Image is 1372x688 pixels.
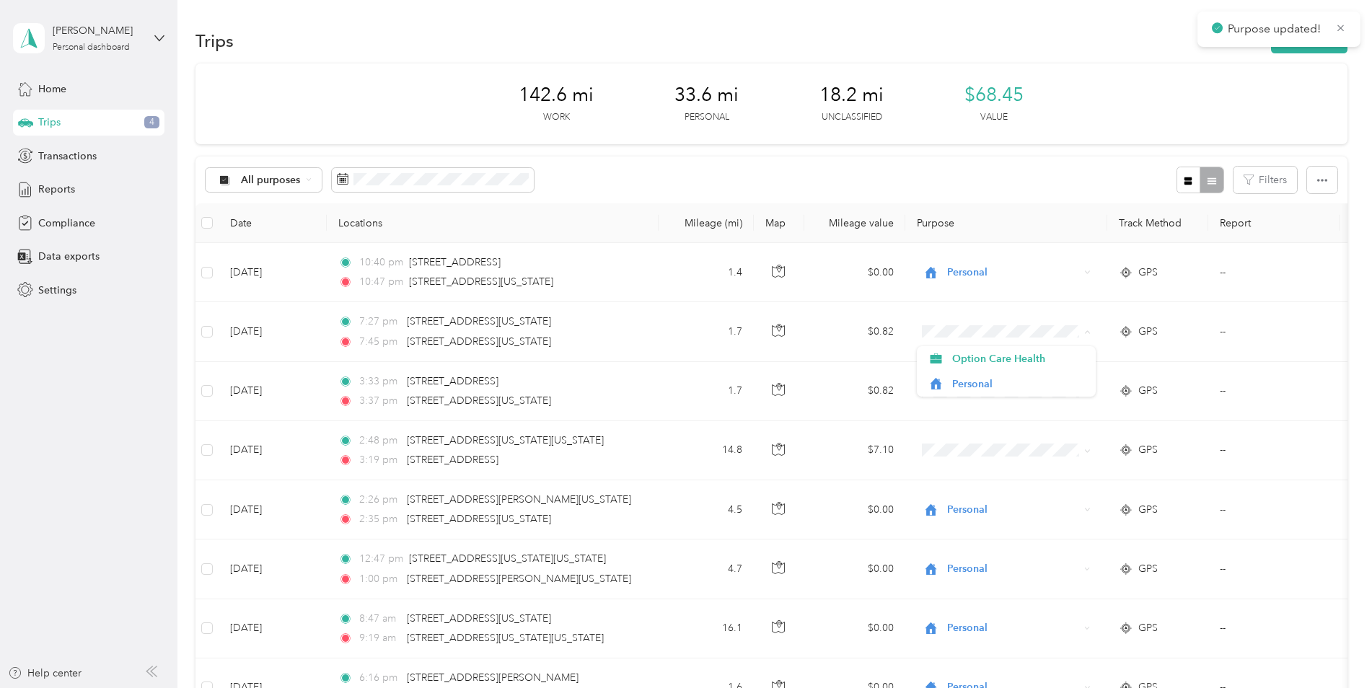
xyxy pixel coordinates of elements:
p: Purpose updated! [1228,20,1324,38]
span: GPS [1138,502,1158,518]
td: 4.7 [659,539,754,599]
td: 16.1 [659,599,754,658]
th: Report [1208,203,1340,243]
div: Personal dashboard [53,43,130,52]
p: Personal [685,111,729,124]
span: 12:47 pm [359,551,403,567]
span: Personal [947,620,1079,636]
th: Mileage value [804,203,905,243]
span: Compliance [38,216,95,231]
td: [DATE] [219,302,327,361]
span: GPS [1138,324,1158,340]
span: [STREET_ADDRESS] [407,454,498,466]
td: 4.5 [659,480,754,539]
td: 1.7 [659,362,754,421]
span: [STREET_ADDRESS][US_STATE] [407,394,551,407]
span: $68.45 [964,84,1024,107]
td: $0.00 [804,243,905,302]
span: Transactions [38,149,97,164]
td: [DATE] [219,480,327,539]
td: [DATE] [219,362,327,421]
span: 142.6 mi [519,84,594,107]
td: -- [1208,480,1340,539]
td: [DATE] [219,539,327,599]
span: 3:33 pm [359,374,400,389]
span: [STREET_ADDRESS][US_STATE][US_STATE] [407,434,604,446]
span: [STREET_ADDRESS][US_STATE][US_STATE] [409,552,606,565]
iframe: Everlance-gr Chat Button Frame [1291,607,1372,688]
td: [DATE] [219,243,327,302]
span: 9:19 am [359,630,400,646]
span: [STREET_ADDRESS][US_STATE] [407,612,551,625]
span: 3:37 pm [359,393,400,409]
span: [STREET_ADDRESS][PERSON_NAME][US_STATE] [407,573,631,585]
td: -- [1208,599,1340,658]
span: Settings [38,283,76,298]
td: -- [1208,362,1340,421]
td: $7.10 [804,421,905,480]
span: GPS [1138,265,1158,281]
span: 3:19 pm [359,452,400,468]
td: -- [1208,302,1340,361]
p: Value [980,111,1008,124]
p: Unclassified [822,111,882,124]
span: Personal [952,376,1086,392]
span: GPS [1138,561,1158,577]
td: $0.82 [804,362,905,421]
span: Option Care Health [952,351,1086,366]
td: $0.00 [804,480,905,539]
span: [STREET_ADDRESS][PERSON_NAME][US_STATE] [407,493,631,506]
span: 4 [144,116,159,129]
button: Help center [8,666,82,681]
span: 33.6 mi [674,84,739,107]
td: [DATE] [219,599,327,658]
span: 2:35 pm [359,511,400,527]
span: 18.2 mi [819,84,884,107]
span: [STREET_ADDRESS][PERSON_NAME] [407,671,579,684]
span: 10:40 pm [359,255,403,270]
span: Personal [947,502,1079,518]
span: Personal [947,265,1079,281]
span: [STREET_ADDRESS][US_STATE][US_STATE] [407,632,604,644]
td: 1.7 [659,302,754,361]
span: 6:16 pm [359,670,400,686]
th: Purpose [905,203,1107,243]
th: Map [754,203,804,243]
span: [STREET_ADDRESS] [407,375,498,387]
span: 8:47 am [359,611,400,627]
span: [STREET_ADDRESS][US_STATE] [409,275,553,288]
th: Track Method [1107,203,1208,243]
span: 2:26 pm [359,492,400,508]
th: Mileage (mi) [659,203,754,243]
span: GPS [1138,442,1158,458]
p: Work [543,111,570,124]
td: $0.82 [804,302,905,361]
span: Personal [947,561,1079,577]
th: Date [219,203,327,243]
span: 7:45 pm [359,334,400,350]
div: [PERSON_NAME] [53,23,143,38]
td: 14.8 [659,421,754,480]
span: GPS [1138,383,1158,399]
span: 7:27 pm [359,314,400,330]
span: 2:48 pm [359,433,400,449]
span: [STREET_ADDRESS] [409,256,501,268]
td: -- [1208,421,1340,480]
td: 1.4 [659,243,754,302]
span: GPS [1138,620,1158,636]
span: 10:47 pm [359,274,403,290]
h1: Trips [195,33,234,48]
th: Locations [327,203,659,243]
span: [STREET_ADDRESS][US_STATE] [407,513,551,525]
td: -- [1208,243,1340,302]
span: [STREET_ADDRESS][US_STATE] [407,335,551,348]
td: $0.00 [804,539,905,599]
span: [STREET_ADDRESS][US_STATE] [407,315,551,327]
span: Trips [38,115,61,130]
span: All purposes [241,175,301,185]
span: Home [38,81,66,97]
span: Reports [38,182,75,197]
span: 1:00 pm [359,571,400,587]
td: [DATE] [219,421,327,480]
